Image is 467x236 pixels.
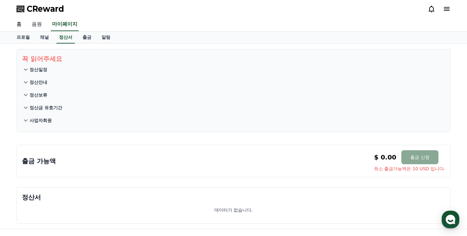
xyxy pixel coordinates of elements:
p: 정산일정 [30,66,47,73]
button: 정산금 유효기간 [22,101,445,114]
span: 대화 [58,193,66,198]
a: 마이페이지 [51,18,79,31]
a: 설정 [82,183,122,199]
p: 사업자회원 [30,117,52,124]
p: $ 0.00 [374,153,396,162]
p: 정산안내 [30,79,47,85]
a: 채널 [35,31,54,44]
button: 정산일정 [22,63,445,76]
a: 출금 [77,31,96,44]
span: 설정 [98,193,106,198]
span: 홈 [20,193,24,198]
a: CReward [16,4,64,14]
button: 정산안내 [22,76,445,89]
button: 출금 신청 [401,150,438,164]
a: 홈 [2,183,42,199]
p: 출금 가능액 [22,157,56,165]
span: CReward [27,4,64,14]
p: 꼭 읽어주세요 [22,54,445,63]
a: 정산서 [56,31,75,44]
a: 홈 [11,18,27,31]
a: 대화 [42,183,82,199]
a: 음원 [27,18,47,31]
a: 알림 [96,31,115,44]
p: 데이터가 없습니다. [214,207,253,213]
button: 사업자회원 [22,114,445,127]
span: 최소 출금가능액은 10 USD 입니다. [374,165,445,172]
a: 프로필 [11,31,35,44]
button: 정산보류 [22,89,445,101]
p: 정산금 유효기간 [30,105,62,111]
p: 정산서 [22,193,445,202]
p: 정산보류 [30,92,47,98]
